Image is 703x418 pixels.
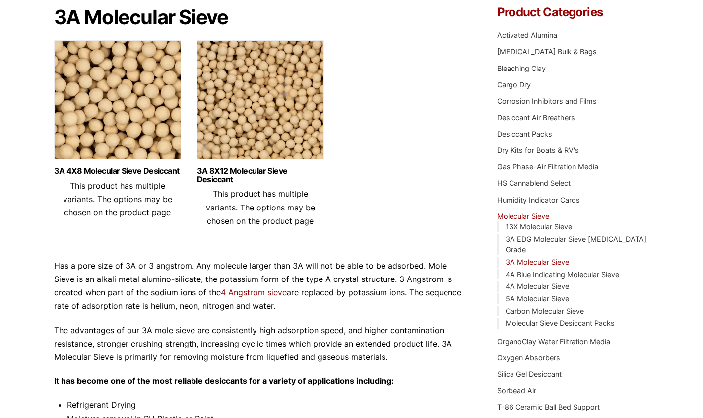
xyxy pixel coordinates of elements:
[506,282,569,290] a: 4A Molecular Sieve
[497,6,649,18] h4: Product Categories
[67,398,468,412] li: Refrigerant Drying
[54,259,468,313] p: Has a pore size of 3A or 3 angstrom. Any molecule larger than 3A will not be able to be adsorbed....
[197,167,324,184] a: 3A 8X12 Molecular Sieve Desiccant
[497,212,549,220] a: Molecular Sieve
[497,403,600,411] a: T-86 Ceramic Ball Bed Support
[54,324,468,364] p: The advantages of our 3A mole sieve are consistently high adsorption speed, and higher contaminat...
[506,258,569,266] a: 3A Molecular Sieve
[497,386,536,395] a: Sorbead Air
[221,287,287,297] a: 4 Angstrom sieve
[497,179,571,187] a: HS Cannablend Select
[497,64,546,72] a: Bleaching Clay
[497,130,552,138] a: Desiccant Packs
[497,113,575,122] a: Desiccant Air Breathers
[54,167,181,175] a: 3A 4X8 Molecular Sieve Desiccant
[506,307,584,315] a: Carbon Molecular Sieve
[506,270,619,279] a: 4A Blue Indicating Molecular Sieve
[63,181,172,217] span: This product has multiple variants. The options may be chosen on the product page
[497,47,597,56] a: [MEDICAL_DATA] Bulk & Bags
[497,337,610,346] a: OrganoClay Water Filtration Media
[497,162,598,171] a: Gas Phase-Air Filtration Media
[497,31,557,39] a: Activated Alumina
[506,319,615,327] a: Molecular Sieve Desiccant Packs
[54,6,468,28] h1: 3A Molecular Sieve
[506,235,646,254] a: 3A EDG Molecular Sieve [MEDICAL_DATA] Grade
[497,370,562,378] a: Silica Gel Desiccant
[497,353,560,362] a: Oxygen Absorbers
[54,376,394,386] strong: It has become one of the most reliable desiccants for a variety of applications including:
[497,97,597,105] a: Corrosion Inhibitors and Films
[506,294,569,303] a: 5A Molecular Sieve
[497,196,580,204] a: Humidity Indicator Cards
[206,189,315,225] span: This product has multiple variants. The options may be chosen on the product page
[506,222,572,231] a: 13X Molecular Sieve
[497,146,579,154] a: Dry Kits for Boats & RV's
[497,80,531,89] a: Cargo Dry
